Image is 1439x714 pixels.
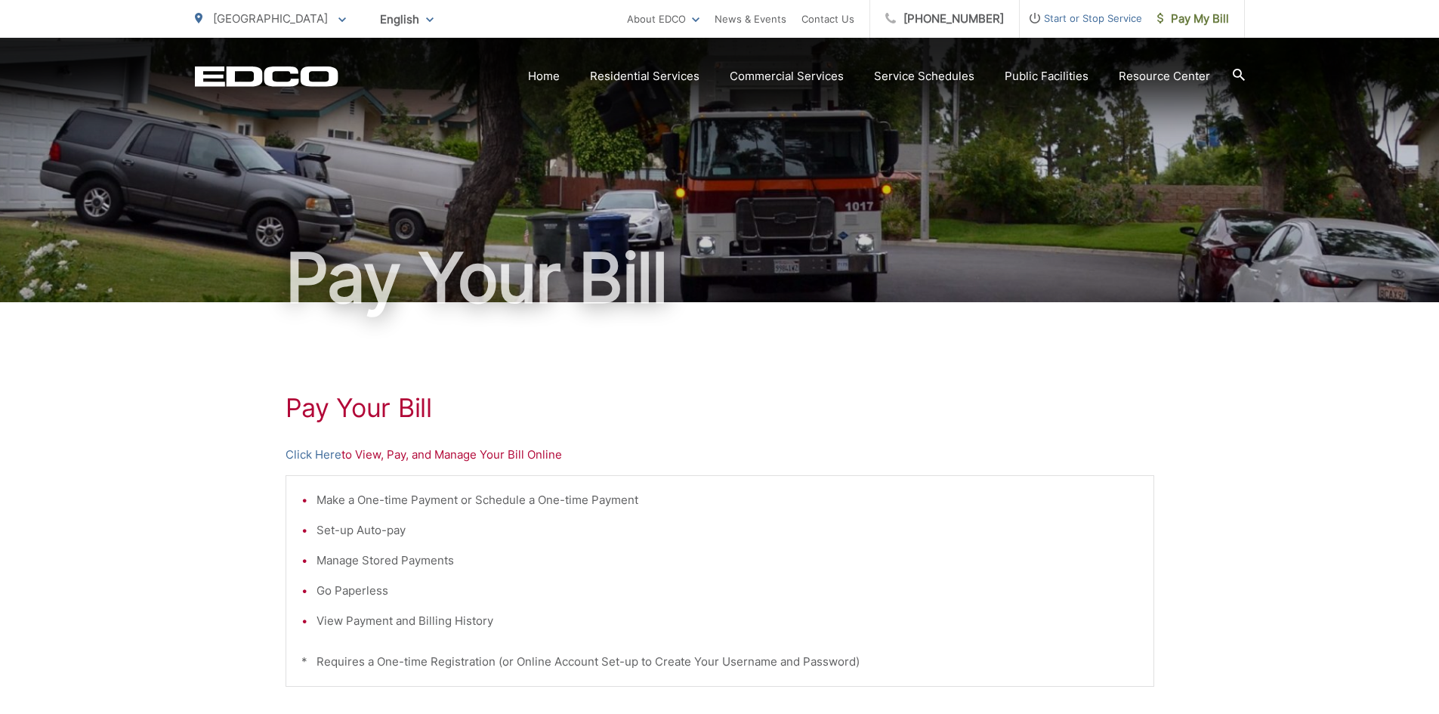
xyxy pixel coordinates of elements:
[317,582,1138,600] li: Go Paperless
[286,446,1154,464] p: to View, Pay, and Manage Your Bill Online
[317,552,1138,570] li: Manage Stored Payments
[213,11,328,26] span: [GEOGRAPHIC_DATA]
[195,66,338,87] a: EDCD logo. Return to the homepage.
[1119,67,1210,85] a: Resource Center
[730,67,844,85] a: Commercial Services
[369,6,445,32] span: English
[874,67,974,85] a: Service Schedules
[627,10,699,28] a: About EDCO
[1005,67,1089,85] a: Public Facilities
[715,10,786,28] a: News & Events
[1157,10,1229,28] span: Pay My Bill
[286,393,1154,423] h1: Pay Your Bill
[301,653,1138,671] p: * Requires a One-time Registration (or Online Account Set-up to Create Your Username and Password)
[528,67,560,85] a: Home
[195,240,1245,316] h1: Pay Your Bill
[590,67,699,85] a: Residential Services
[286,446,341,464] a: Click Here
[317,521,1138,539] li: Set-up Auto-pay
[801,10,854,28] a: Contact Us
[317,612,1138,630] li: View Payment and Billing History
[317,491,1138,509] li: Make a One-time Payment or Schedule a One-time Payment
